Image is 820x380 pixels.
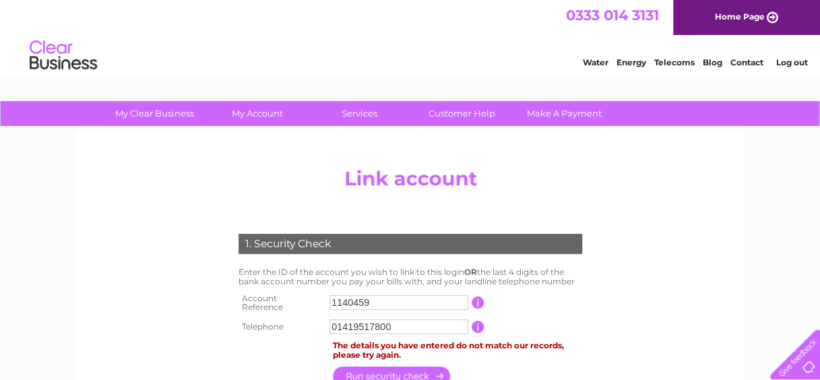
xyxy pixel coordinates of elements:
a: Customer Help [406,101,517,126]
a: Telecoms [654,57,695,67]
img: logo.png [29,35,98,76]
a: Log out [776,57,807,67]
input: Information [472,321,484,333]
a: Contact [730,57,763,67]
a: Services [304,101,415,126]
a: 0333 014 3131 [566,7,659,24]
a: Make A Payment [509,101,620,126]
th: Account Reference [235,290,327,317]
b: OR [464,267,477,277]
div: Clear Business is a trading name of Verastar Limited (registered in [GEOGRAPHIC_DATA] No. 3667643... [92,7,729,65]
a: My Account [201,101,313,126]
a: My Clear Business [99,101,210,126]
div: The details you have entered do not match our records, please try again. [333,341,582,360]
input: Information [472,296,484,309]
div: 1. Security Check [239,234,582,254]
a: Energy [617,57,646,67]
a: Blog [703,57,722,67]
th: Telephone [235,316,327,338]
td: Enter the ID of the account you wish to link to this login the last 4 digits of the bank account ... [235,264,586,290]
a: Water [583,57,608,67]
